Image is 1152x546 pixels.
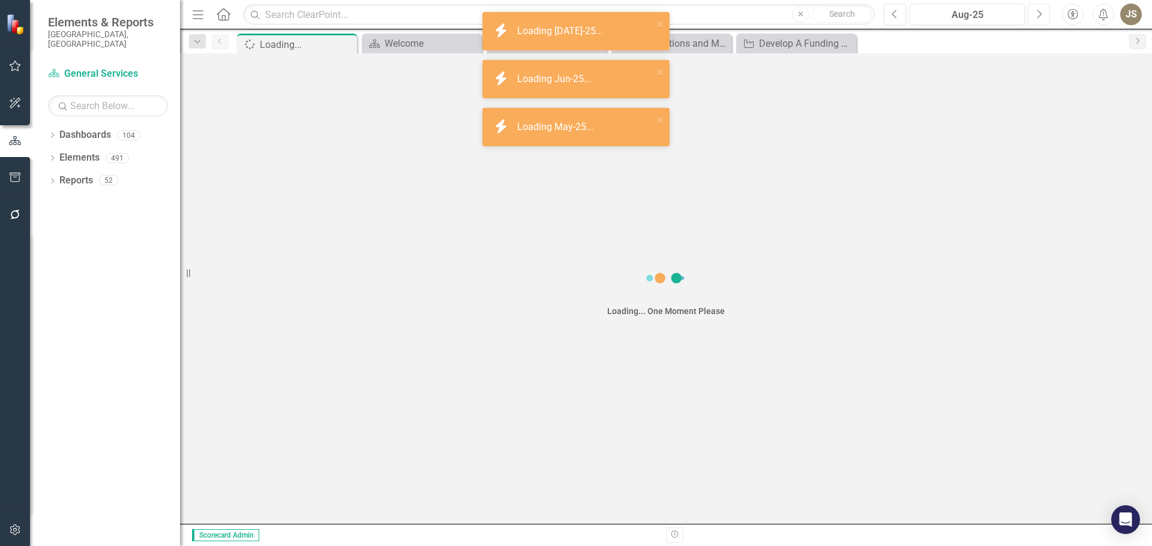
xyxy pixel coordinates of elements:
a: Elements [59,151,100,165]
div: Loading... One Moment Please [607,305,725,317]
div: Loading Jun-25... [517,73,594,86]
a: Develop A Funding Plan for Parking Lot Renovation [739,36,853,51]
button: close [656,17,665,31]
a: General Services [48,67,168,81]
div: 2026 Actions and Major Projects - General Services [634,36,728,51]
input: Search ClearPoint... [243,4,875,25]
button: Search [812,6,872,23]
span: Scorecard Admin [192,529,259,541]
div: Loading May-25... [517,120,596,134]
div: Open Intercom Messenger [1111,505,1140,534]
a: Welcome [365,36,479,51]
div: 491 [106,153,129,163]
div: 104 [117,130,140,140]
input: Search Below... [48,95,168,116]
div: Welcome [385,36,479,51]
div: Loading... [260,37,354,52]
div: Aug-25 [914,8,1021,22]
img: ClearPoint Strategy [6,14,27,35]
button: close [656,65,665,79]
button: Aug-25 [910,4,1025,25]
div: Loading [DATE]-25... [517,25,606,38]
div: Develop A Funding Plan for Parking Lot Renovation [759,36,853,51]
a: Reports [59,174,93,188]
span: Elements & Reports [48,15,168,29]
button: close [656,113,665,126]
a: Dashboards [59,128,111,142]
span: Search [829,9,855,19]
small: [GEOGRAPHIC_DATA], [GEOGRAPHIC_DATA] [48,29,168,49]
button: JS [1120,4,1142,25]
div: 52 [99,176,118,186]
